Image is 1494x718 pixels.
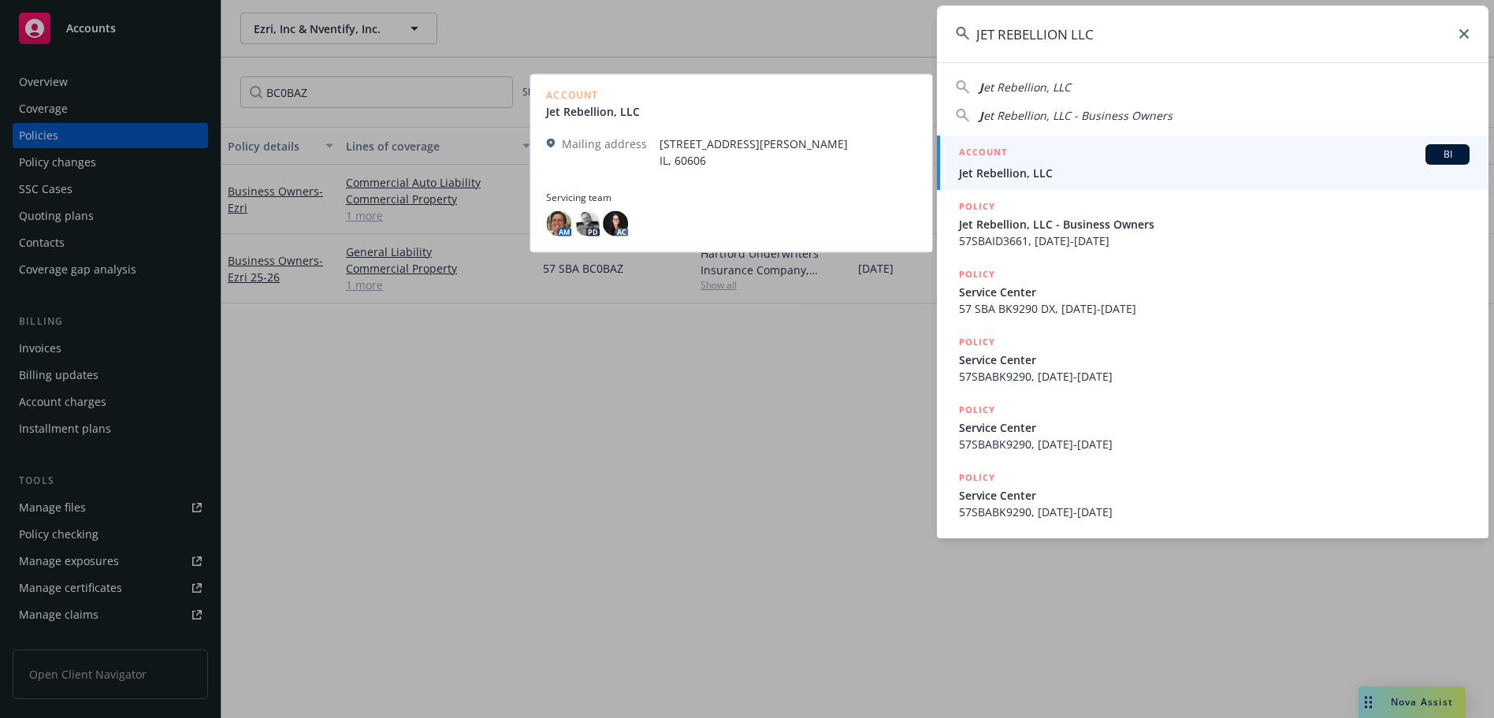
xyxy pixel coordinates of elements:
input: Search... [937,6,1488,62]
span: J [979,108,983,123]
span: Jet Rebellion, LLC [959,165,1470,181]
h5: ACCOUNT [959,144,1007,163]
a: POLICYService Center57SBABK9290, [DATE]-[DATE] [937,461,1488,529]
span: Service Center [959,419,1470,436]
h5: POLICY [959,470,995,485]
a: POLICYJet Rebellion, LLC - Business Owners57SBAID3661, [DATE]-[DATE] [937,190,1488,258]
h5: POLICY [959,402,995,418]
a: POLICYService Center57SBABK9290, [DATE]-[DATE] [937,326,1488,393]
a: ACCOUNTBIJet Rebellion, LLC [937,136,1488,190]
span: 57 SBA BK9290 DX, [DATE]-[DATE] [959,300,1470,317]
h5: POLICY [959,266,995,282]
span: 57SBABK9290, [DATE]-[DATE] [959,504,1470,520]
a: POLICYService Center57SBABK9290, [DATE]-[DATE] [937,393,1488,461]
h5: POLICY [959,199,995,214]
span: Service Center [959,284,1470,300]
span: et Rebellion, LLC - Business Owners [983,108,1173,123]
a: POLICYService Center57 SBA BK9290 DX, [DATE]-[DATE] [937,258,1488,326]
span: BI [1432,147,1463,162]
span: 57SBAID3661, [DATE]-[DATE] [959,233,1470,249]
span: 57SBABK9290, [DATE]-[DATE] [959,436,1470,452]
span: J [979,80,983,95]
span: 57SBABK9290, [DATE]-[DATE] [959,368,1470,385]
span: Jet Rebellion, LLC - Business Owners [959,216,1470,233]
h5: POLICY [959,334,995,350]
span: et Rebellion, LLC [983,80,1071,95]
span: Service Center [959,487,1470,504]
span: Service Center [959,352,1470,368]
